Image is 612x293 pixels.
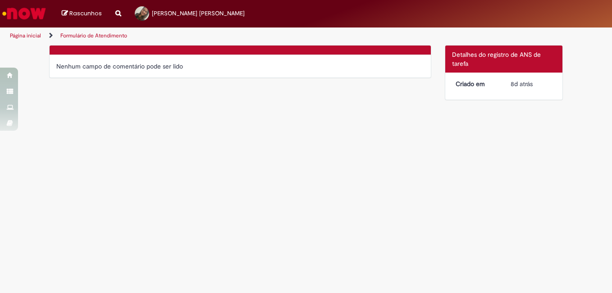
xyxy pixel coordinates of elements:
[511,79,553,88] div: 21/08/2025 18:45:45
[69,9,102,18] span: Rascunhos
[7,27,401,44] ul: Trilhas de página
[10,32,41,39] a: Página inicial
[452,50,541,68] span: Detalhes do registro de ANS de tarefa
[152,9,245,17] span: [PERSON_NAME] [PERSON_NAME]
[1,5,47,23] img: ServiceNow
[511,80,533,88] time: 21/08/2025 18:45:45
[60,32,127,39] a: Formulário de Atendimento
[511,80,533,88] span: 8d atrás
[449,79,504,88] dt: Criado em
[56,62,424,71] div: Nenhum campo de comentário pode ser lido
[62,9,102,18] a: Rascunhos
